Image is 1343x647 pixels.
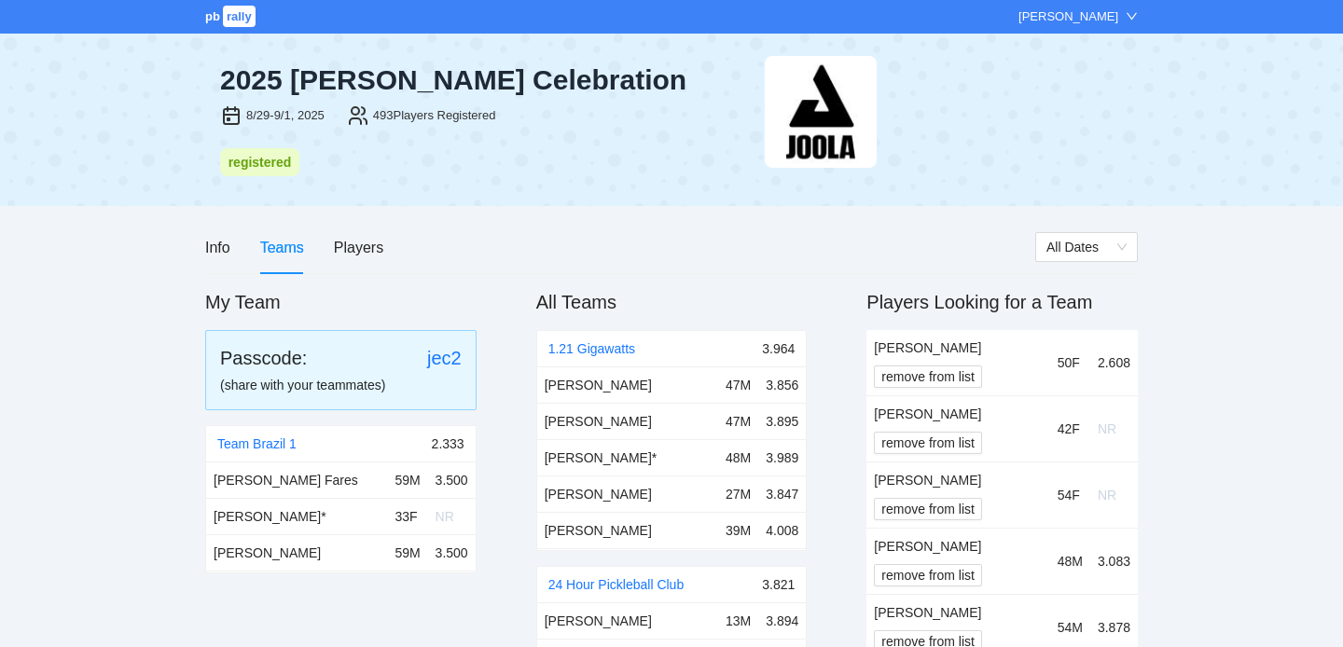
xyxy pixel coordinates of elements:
a: Team Brazil 1 [217,436,297,451]
td: 59M [387,462,427,499]
div: [PERSON_NAME] [874,470,1042,490]
span: 3.989 [766,450,798,465]
span: 3.500 [436,545,468,560]
div: Info [205,236,230,259]
td: 33F [387,498,427,534]
div: [PERSON_NAME] [874,536,1042,557]
span: remove from list [881,565,975,585]
div: 2.333 [432,426,464,461]
a: jec2 [427,348,462,368]
span: 3.856 [766,378,798,392]
td: [PERSON_NAME] [537,475,718,512]
span: down [1126,10,1138,22]
div: 2025 [PERSON_NAME] Celebration [220,63,750,97]
div: 3.964 [762,331,795,366]
td: [PERSON_NAME] * [537,439,718,475]
div: Players [334,236,383,259]
td: [PERSON_NAME] [206,534,387,571]
button: remove from list [874,498,982,520]
span: 4.008 [766,523,798,538]
span: 3.895 [766,414,798,429]
td: 39M [718,512,758,548]
td: [PERSON_NAME] Fares [206,462,387,499]
img: joola-black.png [765,56,877,168]
td: 27M [718,475,758,512]
div: [PERSON_NAME] [874,337,1042,358]
a: 1.21 Gigawatts [548,341,635,356]
td: [PERSON_NAME] [537,367,718,404]
div: Passcode: [220,345,307,371]
td: [PERSON_NAME] [537,603,718,640]
td: 54F [1050,461,1090,528]
span: 3.500 [436,473,468,488]
div: 8/29-9/1, 2025 [246,106,325,125]
span: 3.894 [766,613,798,628]
span: All Dates [1046,233,1127,261]
h2: All Teams [536,289,808,315]
div: [PERSON_NAME] [874,602,1042,623]
td: [PERSON_NAME] [537,403,718,439]
span: rally [223,6,256,27]
div: [PERSON_NAME] [874,404,1042,424]
button: remove from list [874,564,982,586]
span: 2.608 [1098,355,1130,370]
span: 3.878 [1098,620,1130,635]
span: 3.847 [766,487,798,502]
td: 50F [1050,330,1090,396]
div: 3.821 [762,567,795,602]
a: 24 Hour Pickleball Club [548,577,685,592]
div: Teams [260,236,304,259]
span: 3.083 [1098,554,1130,569]
span: NR [1098,488,1116,502]
div: registered [226,152,294,172]
td: 47M [718,403,758,439]
span: NR [1098,421,1116,436]
td: 48M [718,439,758,475]
div: (share with your teammates) [220,375,462,395]
span: pb [205,9,220,23]
span: remove from list [881,433,975,453]
h2: My Team [205,289,477,315]
button: remove from list [874,432,982,454]
td: 48M [1050,528,1090,594]
td: 42F [1050,395,1090,461]
span: remove from list [881,366,975,387]
td: [PERSON_NAME] [537,512,718,548]
td: 47M [718,367,758,404]
span: NR [436,509,454,524]
td: 59M [387,534,427,571]
td: 13M [718,603,758,640]
span: remove from list [881,499,975,519]
a: pbrally [205,9,258,23]
button: remove from list [874,365,982,388]
div: 493 Players Registered [373,106,496,125]
td: [PERSON_NAME] * [206,498,387,534]
div: [PERSON_NAME] [1018,7,1118,26]
h2: Players Looking for a Team [866,289,1138,315]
